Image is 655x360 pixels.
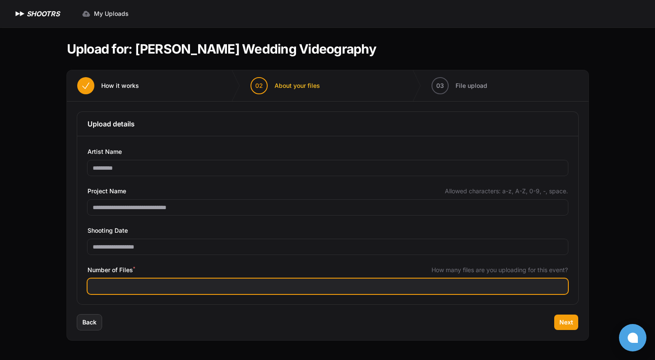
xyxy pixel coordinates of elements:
[88,119,568,129] h3: Upload details
[445,187,568,195] span: Allowed characters: a-z, A-Z, 0-9, -, space.
[82,318,97,327] span: Back
[432,266,568,274] span: How many files are you uploading for this event?
[421,70,498,101] button: 03 File upload
[14,9,27,19] img: SHOOTRS
[275,81,320,90] span: About your files
[456,81,487,90] span: File upload
[88,265,135,275] span: Number of Files
[240,70,330,101] button: 02 About your files
[559,318,573,327] span: Next
[27,9,60,19] h1: SHOOTRS
[554,315,578,330] button: Next
[88,186,126,196] span: Project Name
[88,225,128,236] span: Shooting Date
[101,81,139,90] span: How it works
[77,315,102,330] button: Back
[619,324,646,351] button: Open chat window
[88,147,122,157] span: Artist Name
[436,81,444,90] span: 03
[94,9,129,18] span: My Uploads
[77,6,134,21] a: My Uploads
[67,41,376,57] h1: Upload for: [PERSON_NAME] Wedding Videography
[67,70,149,101] button: How it works
[255,81,263,90] span: 02
[14,9,60,19] a: SHOOTRS SHOOTRS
